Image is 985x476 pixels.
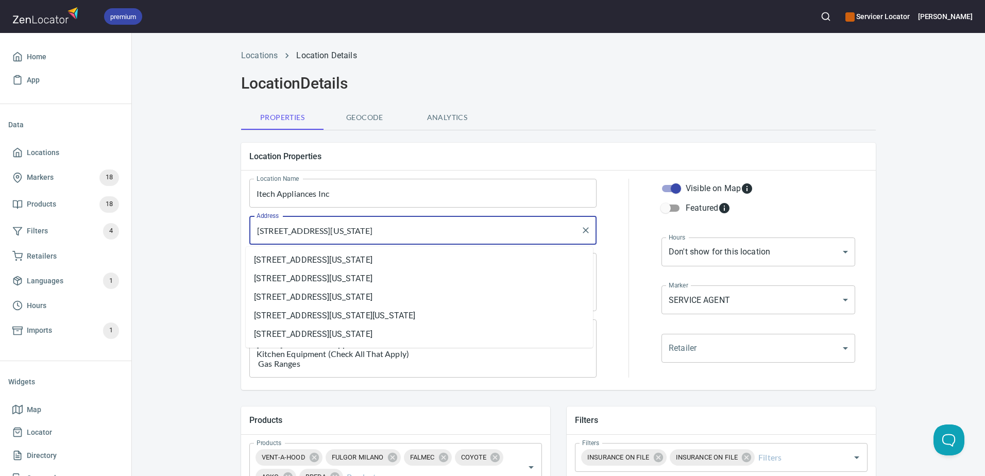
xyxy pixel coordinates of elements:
[661,237,855,266] div: Don't show for this location
[8,164,123,191] a: Markers18
[27,275,63,287] span: Languages
[27,50,46,63] span: Home
[8,141,123,164] a: Locations
[12,4,81,26] img: zenlocator
[27,324,52,337] span: Imports
[247,111,317,124] span: Properties
[241,74,876,93] h2: Location Details
[246,251,593,269] li: [STREET_ADDRESS][US_STATE]
[741,182,753,195] svg: Whether the location is visible on the map.
[814,5,837,28] button: Search
[933,424,964,455] iframe: Help Scout Beacon - Open
[256,449,322,466] div: VENT-A-HOOD
[455,452,493,462] span: COYOTE
[850,450,864,465] button: Open
[8,45,123,69] a: Home
[27,299,46,312] span: Hours
[404,449,452,466] div: FALMEC
[918,11,973,22] h6: [PERSON_NAME]
[661,334,855,363] div: ​
[99,198,119,210] span: 18
[579,223,593,237] button: Clear
[8,69,123,92] a: App
[845,12,855,22] button: color-CE600E
[27,250,57,263] span: Retailers
[8,245,123,268] a: Retailers
[412,111,482,124] span: Analytics
[756,448,834,467] input: Filters
[246,325,593,344] li: [STREET_ADDRESS][US_STATE]
[249,415,542,426] h5: Products
[27,146,59,159] span: Locations
[296,50,356,60] a: Location Details
[27,449,57,462] span: Directory
[661,285,855,314] div: SERVICE AGENT
[326,452,390,462] span: FULGOR MILANO
[104,11,142,22] span: premium
[686,182,753,195] div: Visible on Map
[330,111,400,124] span: Geocode
[718,202,731,214] svg: Featured locations are moved to the top of the search results list.
[99,172,119,183] span: 18
[241,50,278,60] a: Locations
[8,294,123,317] a: Hours
[581,449,667,466] div: INSURANCE ON FILE
[326,449,401,466] div: FULGOR MILANO
[27,198,56,211] span: Products
[670,452,744,462] span: INSURANCE ON FILE
[8,191,123,218] a: Products18
[8,398,123,421] a: Map
[8,421,123,444] a: Locator
[246,269,593,288] li: [STREET_ADDRESS][US_STATE]
[845,11,909,22] h6: Servicer Locator
[8,267,123,294] a: Languages1
[575,415,868,426] h5: Filters
[27,403,41,416] span: Map
[103,275,119,287] span: 1
[8,112,123,137] li: Data
[8,317,123,344] a: Imports1
[27,225,48,237] span: Filters
[246,288,593,307] li: [STREET_ADDRESS][US_STATE]
[524,460,538,474] button: Open
[686,202,731,214] div: Featured
[246,307,593,325] li: [STREET_ADDRESS][US_STATE][US_STATE]
[404,452,441,462] span: FALMEC
[103,225,119,237] span: 4
[918,5,973,28] button: [PERSON_NAME]
[27,74,40,87] span: App
[581,452,656,462] span: INSURANCE ON FILE
[27,426,52,439] span: Locator
[455,449,504,466] div: COYOTE
[8,218,123,245] a: Filters4
[27,171,54,184] span: Markers
[8,444,123,467] a: Directory
[241,49,876,62] nav: breadcrumb
[8,369,123,394] li: Widgets
[249,151,868,162] h5: Location Properties
[256,452,312,462] span: VENT-A-HOOD
[103,325,119,336] span: 1
[104,8,142,25] div: premium
[670,449,755,466] div: INSURANCE ON FILE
